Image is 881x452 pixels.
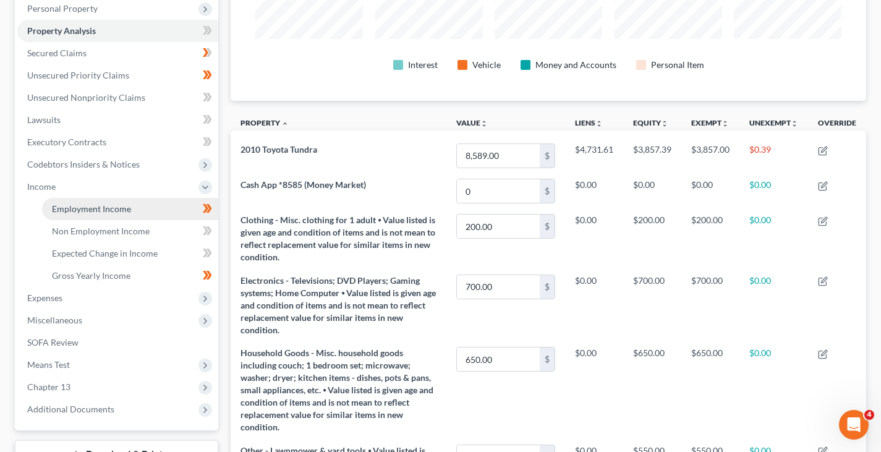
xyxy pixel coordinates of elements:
[240,118,289,127] a: Property expand_less
[681,342,739,439] td: $650.00
[681,138,739,173] td: $3,857.00
[52,270,130,281] span: Gross Yearly Income
[42,198,218,220] a: Employment Income
[52,226,150,236] span: Non Employment Income
[240,348,433,432] span: Household Goods - Misc. household goods including couch; 1 bedroom set; microwave; washer; dryer;...
[27,292,62,303] span: Expenses
[240,215,435,262] span: Clothing - Misc. clothing for 1 adult ⦁ Value listed is given age and condition of items and is n...
[27,159,140,169] span: Codebtors Insiders & Notices
[408,59,438,71] div: Interest
[281,120,289,127] i: expand_less
[565,138,623,173] td: $4,731.61
[27,48,87,58] span: Secured Claims
[739,269,808,341] td: $0.00
[52,248,158,258] span: Expected Change in Income
[17,331,218,354] a: SOFA Review
[42,220,218,242] a: Non Employment Income
[681,209,739,269] td: $200.00
[27,181,56,192] span: Income
[27,315,82,325] span: Miscellaneous
[472,59,501,71] div: Vehicle
[651,59,704,71] div: Personal Item
[864,410,874,420] span: 4
[17,64,218,87] a: Unsecured Priority Claims
[739,342,808,439] td: $0.00
[457,275,540,299] input: 0.00
[240,179,366,190] span: Cash App *8585 (Money Market)
[623,269,681,341] td: $700.00
[623,342,681,439] td: $650.00
[808,111,866,139] th: Override
[565,174,623,209] td: $0.00
[457,348,540,371] input: 0.00
[749,118,798,127] a: Unexemptunfold_more
[623,138,681,173] td: $3,857.39
[480,120,488,127] i: unfold_more
[27,382,70,392] span: Chapter 13
[565,342,623,439] td: $0.00
[27,137,106,147] span: Executory Contracts
[27,114,61,125] span: Lawsuits
[739,209,808,269] td: $0.00
[721,120,729,127] i: unfold_more
[681,269,739,341] td: $700.00
[540,144,555,168] div: $
[457,179,540,203] input: 0.00
[540,348,555,371] div: $
[595,120,603,127] i: unfold_more
[791,120,798,127] i: unfold_more
[691,118,729,127] a: Exemptunfold_more
[27,404,114,414] span: Additional Documents
[739,138,808,173] td: $0.39
[17,42,218,64] a: Secured Claims
[42,265,218,287] a: Gross Yearly Income
[565,269,623,341] td: $0.00
[52,203,131,214] span: Employment Income
[240,275,436,335] span: Electronics - Televisions; DVD Players; Gaming systems; Home Computer ⦁ Value listed is given age...
[540,215,555,238] div: $
[17,87,218,109] a: Unsecured Nonpriority Claims
[633,118,668,127] a: Equityunfold_more
[839,410,869,440] iframe: Intercom live chat
[540,179,555,203] div: $
[17,131,218,153] a: Executory Contracts
[27,3,98,14] span: Personal Property
[623,209,681,269] td: $200.00
[27,92,145,103] span: Unsecured Nonpriority Claims
[739,174,808,209] td: $0.00
[27,359,70,370] span: Means Test
[456,118,488,127] a: Valueunfold_more
[27,337,79,348] span: SOFA Review
[457,144,540,168] input: 0.00
[623,174,681,209] td: $0.00
[17,20,218,42] a: Property Analysis
[42,242,218,265] a: Expected Change in Income
[27,25,96,36] span: Property Analysis
[575,118,603,127] a: Liensunfold_more
[240,144,317,155] span: 2010 Toyota Tundra
[681,174,739,209] td: $0.00
[540,275,555,299] div: $
[457,215,540,238] input: 0.00
[661,120,668,127] i: unfold_more
[17,109,218,131] a: Lawsuits
[27,70,129,80] span: Unsecured Priority Claims
[535,59,616,71] div: Money and Accounts
[565,209,623,269] td: $0.00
